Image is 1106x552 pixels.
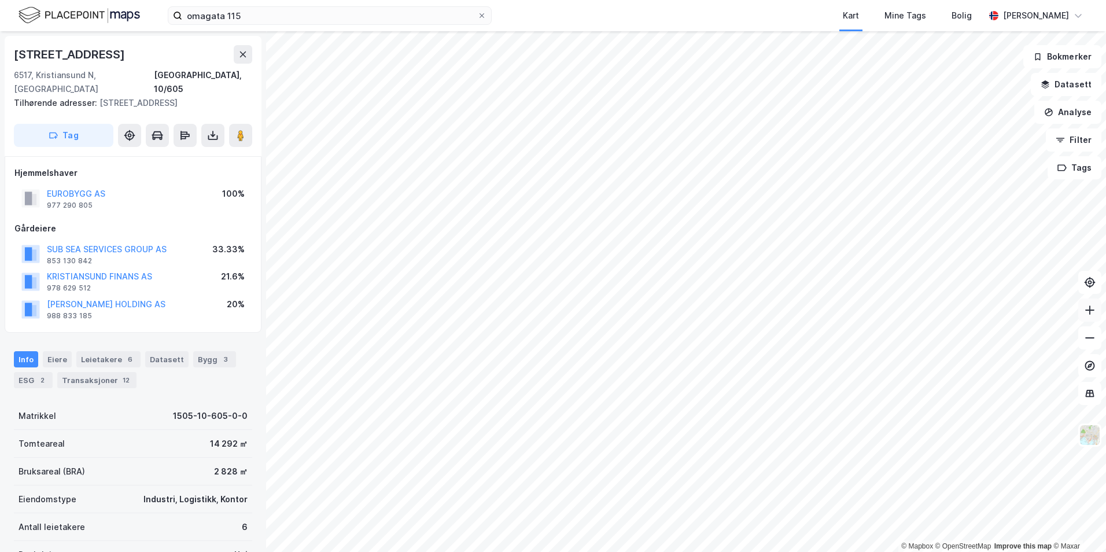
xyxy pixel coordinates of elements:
[220,354,231,365] div: 3
[19,520,85,534] div: Antall leietakere
[47,284,91,293] div: 978 629 512
[19,5,140,25] img: logo.f888ab2527a4732fd821a326f86c7f29.svg
[14,45,127,64] div: [STREET_ADDRESS]
[1046,128,1101,152] button: Filter
[76,351,141,367] div: Leietakere
[1034,101,1101,124] button: Analyse
[182,7,477,24] input: Søk på adresse, matrikkel, gårdeiere, leietakere eller personer
[57,372,137,388] div: Transaksjoner
[19,465,85,479] div: Bruksareal (BRA)
[843,9,859,23] div: Kart
[14,351,38,367] div: Info
[884,9,926,23] div: Mine Tags
[210,437,248,451] div: 14 292 ㎡
[14,372,53,388] div: ESG
[47,311,92,321] div: 988 833 185
[1048,156,1101,179] button: Tags
[994,542,1052,550] a: Improve this map
[124,354,136,365] div: 6
[193,351,236,367] div: Bygg
[935,542,991,550] a: OpenStreetMap
[145,351,189,367] div: Datasett
[212,242,245,256] div: 33.33%
[222,187,245,201] div: 100%
[19,492,76,506] div: Eiendomstype
[14,222,252,235] div: Gårdeiere
[1003,9,1069,23] div: [PERSON_NAME]
[221,270,245,284] div: 21.6%
[14,68,154,96] div: 6517, Kristiansund N, [GEOGRAPHIC_DATA]
[14,124,113,147] button: Tag
[901,542,933,550] a: Mapbox
[227,297,245,311] div: 20%
[47,256,92,266] div: 853 130 842
[173,409,248,423] div: 1505-10-605-0-0
[214,465,248,479] div: 2 828 ㎡
[154,68,252,96] div: [GEOGRAPHIC_DATA], 10/605
[14,98,99,108] span: Tilhørende adresser:
[36,374,48,386] div: 2
[1048,496,1106,552] iframe: Chat Widget
[47,201,93,210] div: 977 290 805
[14,166,252,180] div: Hjemmelshaver
[120,374,132,386] div: 12
[1079,424,1101,446] img: Z
[43,351,72,367] div: Eiere
[1031,73,1101,96] button: Datasett
[952,9,972,23] div: Bolig
[19,409,56,423] div: Matrikkel
[143,492,248,506] div: Industri, Logistikk, Kontor
[19,437,65,451] div: Tomteareal
[1023,45,1101,68] button: Bokmerker
[14,96,243,110] div: [STREET_ADDRESS]
[242,520,248,534] div: 6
